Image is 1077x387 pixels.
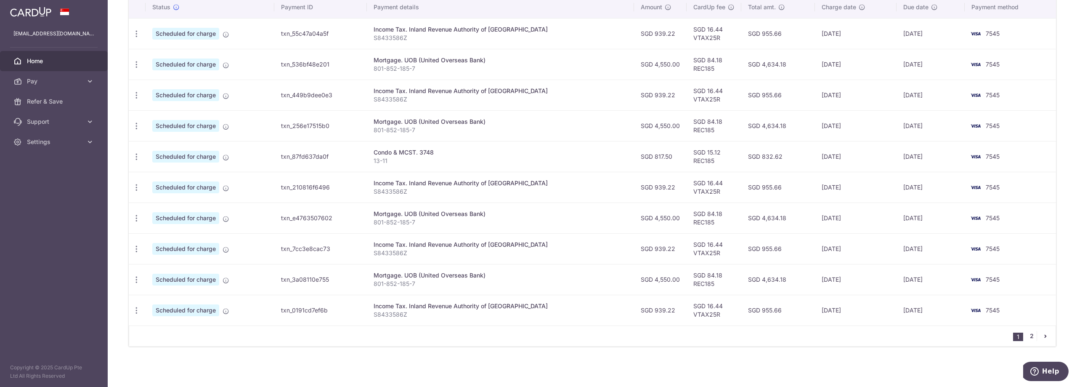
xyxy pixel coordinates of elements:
[374,87,627,95] div: Income Tax. Inland Revenue Authority of [GEOGRAPHIC_DATA]
[634,49,687,80] td: SGD 4,550.00
[374,56,627,64] div: Mortgage. UOB (United Overseas Bank)
[152,151,219,163] span: Scheduled for charge
[897,80,965,110] td: [DATE]
[374,280,627,288] p: 801-852-185-7
[815,80,897,110] td: [DATE]
[687,141,741,172] td: SGD 15.12 REC185
[687,233,741,264] td: SGD 16.44 VTAX25R
[634,233,687,264] td: SGD 939.22
[274,203,366,233] td: txn_e4763507602
[741,110,815,141] td: SGD 4,634.18
[986,276,1000,283] span: 7545
[374,95,627,104] p: S8433586Z
[27,77,82,85] span: Pay
[986,91,1000,99] span: 7545
[815,141,897,172] td: [DATE]
[634,80,687,110] td: SGD 939.22
[741,233,815,264] td: SGD 955.66
[152,89,219,101] span: Scheduled for charge
[374,302,627,310] div: Income Tax. Inland Revenue Authority of [GEOGRAPHIC_DATA]
[967,275,984,285] img: Bank Card
[815,295,897,326] td: [DATE]
[986,184,1000,191] span: 7545
[741,18,815,49] td: SGD 955.66
[374,271,627,280] div: Mortgage. UOB (United Overseas Bank)
[27,97,82,106] span: Refer & Save
[741,203,815,233] td: SGD 4,634.18
[741,80,815,110] td: SGD 955.66
[13,29,94,38] p: [EMAIL_ADDRESS][DOMAIN_NAME]
[967,90,984,100] img: Bank Card
[967,29,984,39] img: Bank Card
[1027,331,1037,341] a: 2
[152,274,219,286] span: Scheduled for charge
[1013,333,1023,341] li: 1
[374,187,627,196] p: S8433586Z
[152,243,219,255] span: Scheduled for charge
[967,182,984,192] img: Bank Card
[152,120,219,132] span: Scheduled for charge
[815,203,897,233] td: [DATE]
[815,172,897,203] td: [DATE]
[374,240,627,249] div: Income Tax. Inland Revenue Authority of [GEOGRAPHIC_DATA]
[152,212,219,224] span: Scheduled for charge
[967,244,984,254] img: Bank Card
[741,49,815,80] td: SGD 4,634.18
[374,64,627,73] p: 801-852-185-7
[693,3,725,11] span: CardUp fee
[274,233,366,264] td: txn_7cc3e8cac73
[741,295,815,326] td: SGD 955.66
[152,28,219,40] span: Scheduled for charge
[897,295,965,326] td: [DATE]
[374,157,627,165] p: 13-11
[815,233,897,264] td: [DATE]
[897,172,965,203] td: [DATE]
[374,117,627,126] div: Mortgage. UOB (United Overseas Bank)
[274,172,366,203] td: txn_210816f6496
[27,57,82,65] span: Home
[687,110,741,141] td: SGD 84.18 REC185
[374,148,627,157] div: Condo & MCST. 3748
[274,141,366,172] td: txn_87fd637da0f
[152,304,219,316] span: Scheduled for charge
[741,141,815,172] td: SGD 832.62
[967,152,984,162] img: Bank Card
[986,307,1000,314] span: 7545
[822,3,856,11] span: Charge date
[27,138,82,146] span: Settings
[374,34,627,42] p: S8433586Z
[967,213,984,223] img: Bank Card
[374,310,627,319] p: S8433586Z
[897,110,965,141] td: [DATE]
[687,295,741,326] td: SGD 16.44 VTAX25R
[687,80,741,110] td: SGD 16.44 VTAX25R
[374,249,627,257] p: S8433586Z
[815,264,897,295] td: [DATE]
[1023,362,1069,383] iframe: Opens a widget where you can find more information
[687,18,741,49] td: SGD 16.44 VTAX25R
[986,214,1000,222] span: 7545
[10,7,51,17] img: CardUp
[687,203,741,233] td: SGD 84.18 REC185
[641,3,662,11] span: Amount
[986,61,1000,68] span: 7545
[374,179,627,187] div: Income Tax. Inland Revenue Authority of [GEOGRAPHIC_DATA]
[274,49,366,80] td: txn_536bf48e201
[815,110,897,141] td: [DATE]
[986,153,1000,160] span: 7545
[903,3,928,11] span: Due date
[152,3,170,11] span: Status
[815,18,897,49] td: [DATE]
[634,110,687,141] td: SGD 4,550.00
[897,18,965,49] td: [DATE]
[741,172,815,203] td: SGD 955.66
[274,264,366,295] td: txn_3a08110e755
[967,305,984,315] img: Bank Card
[374,25,627,34] div: Income Tax. Inland Revenue Authority of [GEOGRAPHIC_DATA]
[897,264,965,295] td: [DATE]
[741,264,815,295] td: SGD 4,634.18
[27,117,82,126] span: Support
[374,126,627,134] p: 801-852-185-7
[1013,326,1056,346] nav: pager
